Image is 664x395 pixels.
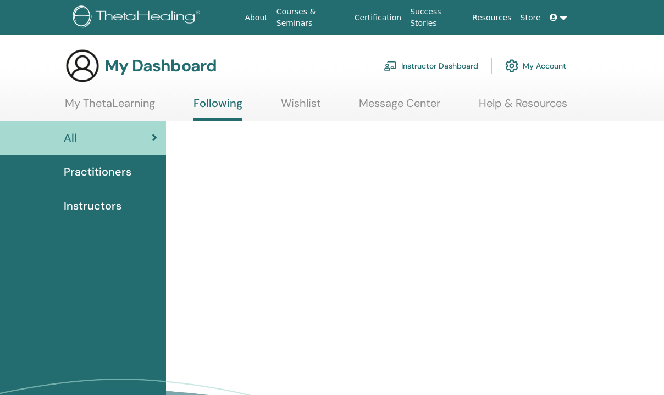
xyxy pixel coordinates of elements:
[479,97,567,118] a: Help & Resources
[505,57,518,75] img: cog.svg
[516,8,545,28] a: Store
[64,129,77,146] span: All
[384,61,397,71] img: chalkboard-teacher.svg
[272,2,350,33] a: Courses & Seminars
[65,97,155,118] a: My ThetaLearning
[359,97,440,118] a: Message Center
[64,163,131,180] span: Practitioners
[104,56,217,76] h3: My Dashboard
[65,48,100,83] img: generic-user-icon.jpg
[505,54,566,78] a: My Account
[193,97,242,121] a: Following
[281,97,321,118] a: Wishlist
[406,2,468,33] a: Success Stories
[64,198,121,214] span: Instructors
[468,8,516,28] a: Resources
[350,8,406,28] a: Certification
[240,8,272,28] a: About
[73,5,204,30] img: logo.png
[384,54,478,78] a: Instructor Dashboard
